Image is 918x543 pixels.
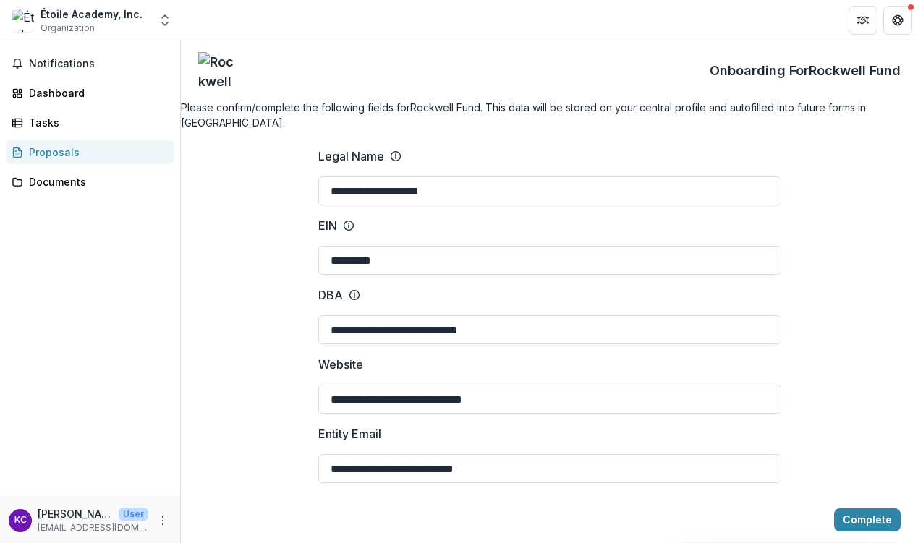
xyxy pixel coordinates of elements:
div: Kayleigh Colombero [14,516,27,525]
button: Partners [849,6,877,35]
div: Dashboard [29,85,163,101]
p: DBA [318,286,343,304]
span: Notifications [29,58,169,70]
a: Tasks [6,111,174,134]
span: Organization [41,22,95,35]
button: Get Help [883,6,912,35]
p: Entity Email [318,425,381,442]
p: User [119,508,148,521]
p: Onboarding For Rockwell Fund [710,61,901,80]
div: Étoile Academy, Inc. [41,7,143,22]
p: [EMAIL_ADDRESS][DOMAIN_NAME] [38,521,148,534]
div: Documents [29,174,163,189]
div: Proposals [29,145,163,160]
button: Complete [834,508,901,531]
p: [PERSON_NAME] [38,506,113,521]
p: Mission [318,495,360,512]
p: Website [318,356,363,373]
img: Étoile Academy, Inc. [12,9,35,32]
button: More [154,512,171,529]
p: EIN [318,217,337,234]
div: Tasks [29,115,163,130]
img: Rockwell Fund logo [198,52,234,88]
button: Open entity switcher [155,6,175,35]
a: Documents [6,170,174,194]
h4: Please confirm/complete the following fields for Rockwell Fund . This data will be stored on your... [181,100,918,130]
button: Notifications [6,52,174,75]
a: Proposals [6,140,174,164]
p: Legal Name [318,147,384,165]
a: Dashboard [6,81,174,105]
